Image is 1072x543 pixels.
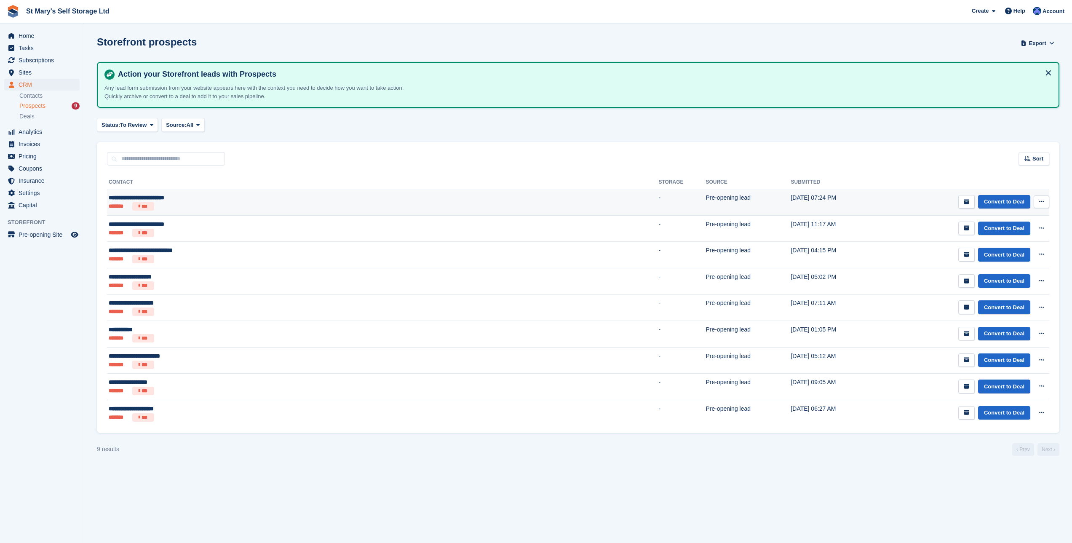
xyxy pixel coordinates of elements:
span: Prospects [19,102,45,110]
td: [DATE] 09:05 AM [791,374,877,400]
img: Matthew Keenan [1033,7,1041,15]
th: Submitted [791,176,877,189]
th: Source [706,176,791,189]
span: Storefront [8,218,84,227]
span: Sites [19,67,69,78]
a: menu [4,67,80,78]
td: - [658,321,706,348]
p: Any lead form submission from your website appears here with the context you need to decide how y... [104,84,420,100]
span: Tasks [19,42,69,54]
img: stora-icon-8386f47178a22dfd0bd8f6a31ec36ba5ce8667c1dd55bd0f319d3a0aa187defe.svg [7,5,19,18]
span: Status: [102,121,120,129]
a: menu [4,54,80,66]
a: Prospects 9 [19,102,80,110]
th: Storage [658,176,706,189]
a: menu [4,30,80,42]
td: Pre-opening lead [706,215,791,242]
a: St Mary's Self Storage Ltd [23,4,113,18]
span: Analytics [19,126,69,138]
span: Pre-opening Site [19,229,69,241]
a: menu [4,150,80,162]
a: menu [4,229,80,241]
span: Create [972,7,989,15]
a: Deals [19,112,80,121]
a: Convert to Deal [978,195,1030,209]
td: [DATE] 07:11 AM [791,294,877,321]
td: [DATE] 04:15 PM [791,242,877,268]
a: menu [4,138,80,150]
td: [DATE] 01:05 PM [791,321,877,348]
a: menu [4,187,80,199]
h1: Storefront prospects [97,36,197,48]
td: [DATE] 07:24 PM [791,189,877,216]
td: [DATE] 11:17 AM [791,215,877,242]
td: - [658,294,706,321]
td: Pre-opening lead [706,189,791,216]
td: Pre-opening lead [706,268,791,294]
a: Convert to Deal [978,222,1030,235]
td: Pre-opening lead [706,321,791,348]
td: Pre-opening lead [706,242,791,268]
a: Convert to Deal [978,248,1030,262]
span: All [187,121,194,129]
td: [DATE] 05:12 AM [791,347,877,374]
div: 9 [72,102,80,110]
a: menu [4,79,80,91]
span: Home [19,30,69,42]
span: CRM [19,79,69,91]
a: Convert to Deal [978,327,1030,341]
span: Subscriptions [19,54,69,66]
span: Coupons [19,163,69,174]
span: Settings [19,187,69,199]
a: menu [4,42,80,54]
th: Contact [107,176,658,189]
a: menu [4,163,80,174]
a: Preview store [70,230,80,240]
h4: Action your Storefront leads with Prospects [115,70,1052,79]
a: menu [4,126,80,138]
span: Sort [1032,155,1043,163]
span: To Review [120,121,147,129]
td: [DATE] 06:27 AM [791,400,877,426]
button: Status: To Review [97,118,158,132]
a: menu [4,175,80,187]
a: Convert to Deal [978,406,1030,420]
a: Convert to Deal [978,300,1030,314]
button: Source: All [161,118,205,132]
td: Pre-opening lead [706,400,791,426]
a: Next [1037,443,1059,456]
a: Convert to Deal [978,353,1030,367]
td: [DATE] 05:02 PM [791,268,877,294]
span: Invoices [19,138,69,150]
a: Convert to Deal [978,274,1030,288]
td: - [658,215,706,242]
span: Account [1043,7,1064,16]
span: Help [1013,7,1025,15]
nav: Page [1011,443,1061,456]
a: Previous [1012,443,1034,456]
td: Pre-opening lead [706,374,791,400]
td: Pre-opening lead [706,347,791,374]
td: - [658,189,706,216]
td: - [658,400,706,426]
button: Export [1019,36,1056,50]
span: Export [1029,39,1046,48]
td: Pre-opening lead [706,294,791,321]
td: - [658,347,706,374]
span: Source: [166,121,186,129]
div: 9 results [97,445,119,454]
span: Capital [19,199,69,211]
td: - [658,374,706,400]
td: - [658,242,706,268]
span: Pricing [19,150,69,162]
span: Deals [19,112,35,120]
td: - [658,268,706,294]
a: menu [4,199,80,211]
span: Insurance [19,175,69,187]
a: Convert to Deal [978,380,1030,393]
a: Contacts [19,92,80,100]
